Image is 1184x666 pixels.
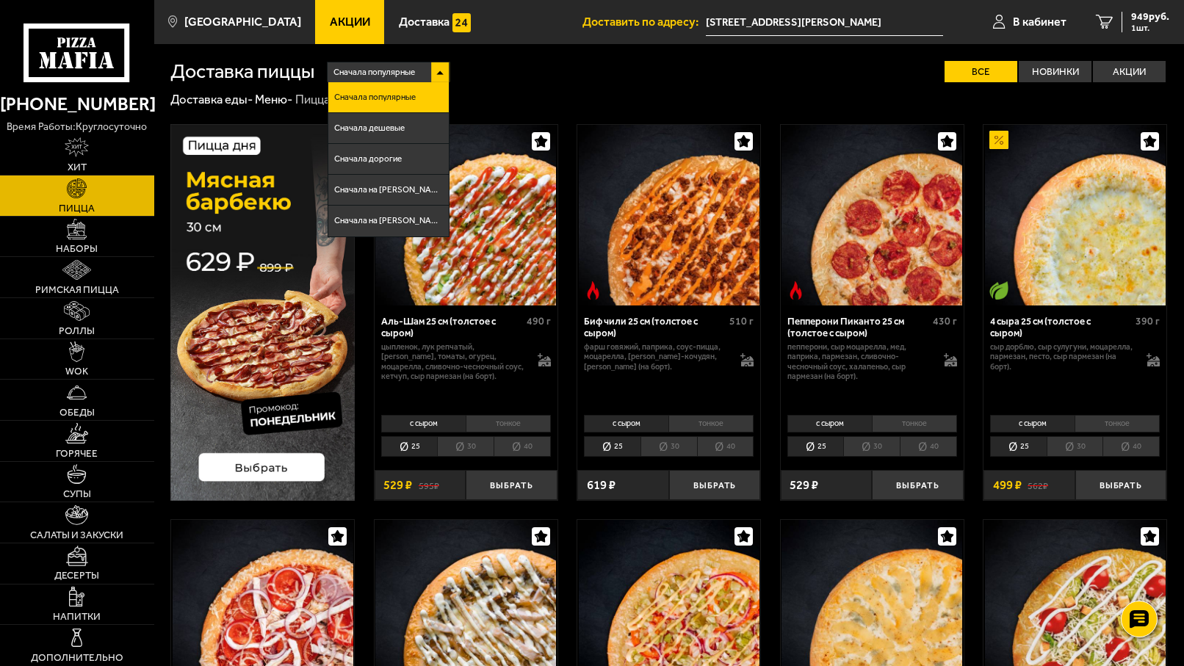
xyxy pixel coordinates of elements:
[56,244,98,254] span: Наборы
[587,479,616,491] span: 619 ₽
[1102,436,1160,457] li: 40
[333,61,415,84] span: Сначала популярные
[1093,61,1166,82] label: Акции
[1131,12,1169,22] span: 949 руб.
[993,479,1022,491] span: 499 ₽
[584,436,640,457] li: 25
[900,436,957,457] li: 40
[381,415,466,432] li: с сыром
[527,315,551,327] span: 490 г
[68,162,87,173] span: Хит
[582,16,706,28] span: Доставить по адресу:
[330,16,370,28] span: Акции
[65,366,88,377] span: WOK
[334,124,405,133] span: Сначала дешевые
[1131,23,1169,32] span: 1 шт.
[706,9,942,36] input: Ваш адрес доставки
[985,125,1166,305] img: 4 сыра 25 см (толстое с сыром)
[872,415,957,432] li: тонкое
[990,415,1075,432] li: с сыром
[53,612,101,622] span: Напитки
[334,217,442,225] span: Сначала на [PERSON_NAME]
[56,449,98,459] span: Горячее
[375,125,557,305] a: АкционныйАль-Шам 25 см (толстое с сыром)
[334,93,416,102] span: Сначала популярные
[184,16,301,28] span: [GEOGRAPHIC_DATA]
[669,470,761,500] button: Выбрать
[584,342,728,372] p: фарш говяжий, паприка, соус-пицца, моцарелла, [PERSON_NAME]-кочудян, [PERSON_NAME] (на борт).
[989,131,1008,149] img: Акционный
[334,186,442,195] span: Сначала на [PERSON_NAME]
[577,125,760,305] a: Острое блюдоБиф чили 25 см (толстое с сыром)
[1075,415,1160,432] li: тонкое
[466,415,551,432] li: тонкое
[584,315,726,339] div: Биф чили 25 см (толстое с сыром)
[729,315,754,327] span: 510 г
[579,125,759,305] img: Биф чили 25 см (толстое с сыром)
[872,470,964,500] button: Выбрать
[170,62,314,82] h1: Доставка пиццы
[787,342,931,382] p: пепперони, сыр Моцарелла, мед, паприка, пармезан, сливочно-чесночный соус, халапеньо, сыр пармеза...
[781,125,962,305] img: Пепперони Пиканто 25 см (толстое с сыром)
[787,436,844,457] li: 25
[295,92,330,108] div: Пицца
[843,436,900,457] li: 30
[706,9,942,36] span: Ленинградская область, Всеволожск, улица Плоткина, 7к1
[787,315,929,339] div: Пепперони Пиканто 25 см (толстое с сыром)
[584,415,668,432] li: с сыром
[1013,16,1066,28] span: В кабинет
[59,408,95,418] span: Обеды
[781,125,964,305] a: Острое блюдоПепперони Пиканто 25 см (толстое с сыром)
[1019,61,1091,82] label: Новинки
[790,479,818,491] span: 529 ₽
[1136,315,1160,327] span: 390 г
[640,436,697,457] li: 30
[990,342,1134,372] p: сыр дорблю, сыр сулугуни, моцарелла, пармезан, песто, сыр пармезан (на борт).
[1047,436,1103,457] li: 30
[437,436,494,457] li: 30
[31,653,123,663] span: Дополнительно
[255,92,292,106] a: Меню-
[54,571,99,581] span: Десерты
[1075,470,1167,500] button: Выбрать
[584,281,602,300] img: Острое блюдо
[30,530,123,540] span: Салаты и закуски
[787,281,805,300] img: Острое блюдо
[419,479,439,491] s: 595 ₽
[59,203,95,214] span: Пицца
[989,281,1008,300] img: Вегетарианское блюдо
[466,470,557,500] button: Выбрать
[990,315,1132,339] div: 4 сыра 25 см (толстое с сыром)
[787,415,872,432] li: с сыром
[697,436,754,457] li: 40
[375,125,556,305] img: Аль-Шам 25 см (толстое с сыром)
[1028,479,1048,491] s: 562 ₽
[59,326,95,336] span: Роллы
[399,16,450,28] span: Доставка
[381,436,438,457] li: 25
[170,92,253,106] a: Доставка еды-
[990,436,1047,457] li: 25
[933,315,957,327] span: 430 г
[35,285,119,295] span: Римская пицца
[383,479,412,491] span: 529 ₽
[381,315,523,339] div: Аль-Шам 25 см (толстое с сыром)
[452,13,471,32] img: 15daf4d41897b9f0e9f617042186c801.svg
[983,125,1166,305] a: АкционныйВегетарианское блюдо4 сыра 25 см (толстое с сыром)
[334,155,402,164] span: Сначала дорогие
[63,489,91,499] span: Супы
[945,61,1017,82] label: Все
[381,342,525,382] p: цыпленок, лук репчатый, [PERSON_NAME], томаты, огурец, моцарелла, сливочно-чесночный соус, кетчуп...
[494,436,551,457] li: 40
[668,415,754,432] li: тонкое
